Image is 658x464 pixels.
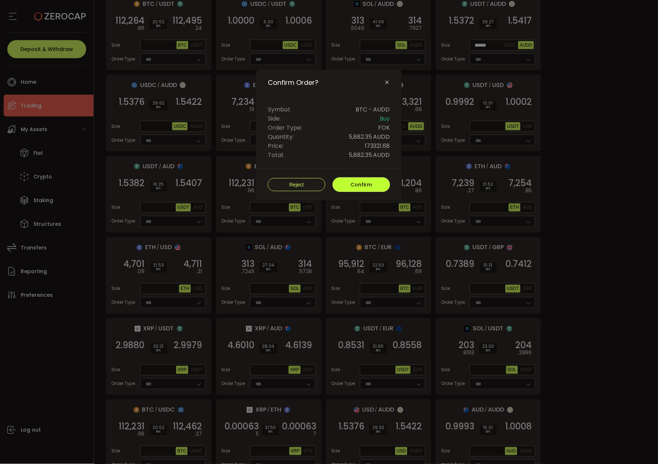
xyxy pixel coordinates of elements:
[268,141,284,150] span: Price:
[351,181,372,188] span: Confirm
[365,141,390,150] span: 173321.68
[356,105,390,114] span: BTC - AUDD
[333,177,390,192] button: Confirm
[268,123,302,132] span: Order Type:
[380,114,390,123] span: Buy
[349,150,390,160] span: 5,882.35 AUDD
[268,114,281,123] span: Side:
[256,70,402,201] div: Confirm Order?
[349,132,390,141] span: 5,882.35 AUDD
[268,78,318,87] span: Confirm Order?
[268,178,325,191] button: Reject
[384,79,390,86] button: Close
[289,182,304,188] span: Reject
[572,385,658,464] iframe: Chat Widget
[268,105,290,114] span: Symbol:
[268,150,284,160] span: Total:
[268,132,294,141] span: Quantity:
[378,123,390,132] span: FOK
